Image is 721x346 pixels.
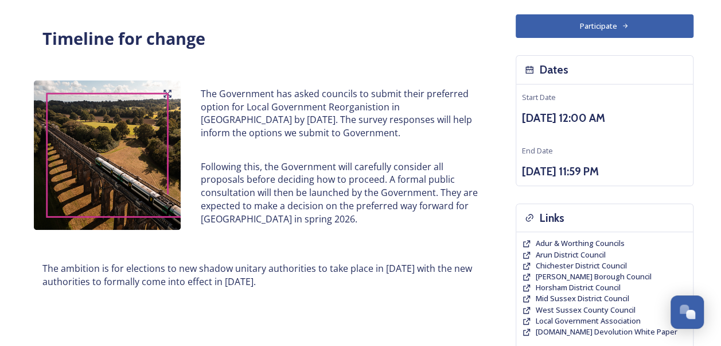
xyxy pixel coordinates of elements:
button: Open Chat [671,295,704,329]
a: Adur & Worthing Councils [536,238,625,249]
a: [DOMAIN_NAME] Devolution White Paper [536,326,677,337]
span: Chichester District Council [536,260,627,271]
strong: Timeline for change [42,27,205,49]
span: Start Date [522,92,556,102]
span: [PERSON_NAME] Borough Council [536,271,652,282]
span: [DOMAIN_NAME] Devolution White Paper [536,326,677,337]
a: Mid Sussex District Council [536,293,629,304]
a: Chichester District Council [536,260,627,271]
a: West Sussex County Council [536,305,636,316]
a: Local Government Association [536,316,641,326]
a: Horsham District Council [536,282,621,293]
span: Adur & Worthing Councils [536,238,625,248]
p: The ambition is for elections to new shadow unitary authorities to take place in [DATE] with the ... [42,262,478,288]
h3: Dates [540,61,568,78]
h3: [DATE] 12:00 AM [522,110,687,126]
span: Local Government Association [536,316,641,326]
p: The Government has asked councils to submit their preferred option for Local Government Reorganis... [201,87,478,140]
span: Arun District Council [536,249,606,260]
button: Participate [516,14,693,38]
span: Horsham District Council [536,282,621,293]
p: Following this, the Government will carefully consider all proposals before deciding how to proce... [201,160,478,226]
h3: [DATE] 11:59 PM [522,163,687,180]
span: Mid Sussex District Council [536,293,629,303]
h3: Links [540,210,564,226]
span: End Date [522,145,553,156]
a: Arun District Council [536,249,606,260]
a: [PERSON_NAME] Borough Council [536,271,652,282]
